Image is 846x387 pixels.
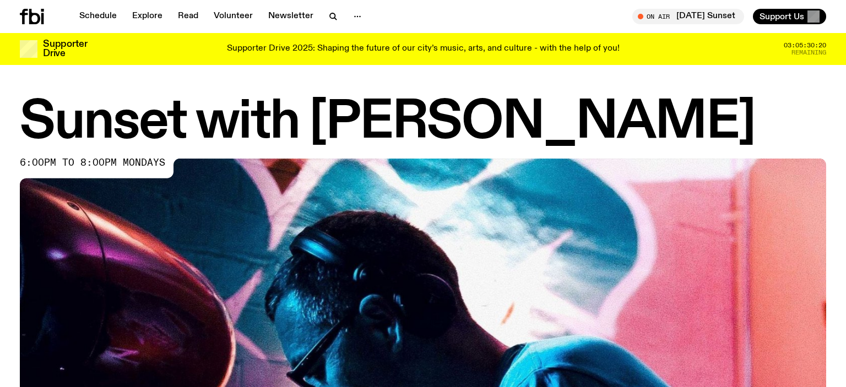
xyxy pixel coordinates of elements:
span: Remaining [791,50,826,56]
p: Supporter Drive 2025: Shaping the future of our city’s music, arts, and culture - with the help o... [227,44,620,54]
span: Support Us [760,12,804,21]
span: 6:00pm to 8:00pm mondays [20,159,165,167]
h1: Sunset with [PERSON_NAME] [20,98,826,148]
a: Read [171,9,205,24]
button: On Air[DATE] Sunset [632,9,744,24]
a: Explore [126,9,169,24]
a: Volunteer [207,9,259,24]
button: Support Us [753,9,826,24]
h3: Supporter Drive [43,40,87,58]
a: Schedule [73,9,123,24]
a: Newsletter [262,9,320,24]
span: 03:05:30:20 [784,42,826,48]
